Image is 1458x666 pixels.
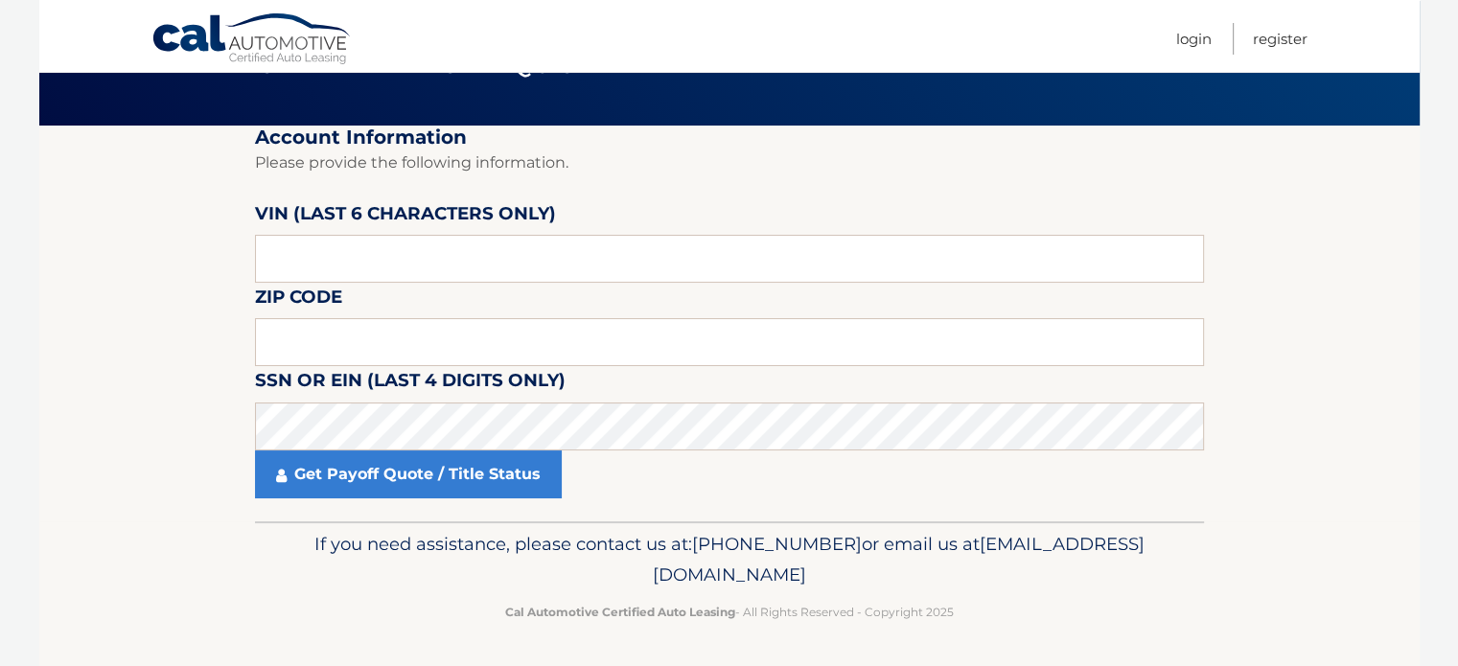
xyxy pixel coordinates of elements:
[151,12,353,68] a: Cal Automotive
[255,283,342,318] label: Zip Code
[267,529,1192,590] p: If you need assistance, please contact us at: or email us at
[1176,23,1212,55] a: Login
[1253,23,1308,55] a: Register
[255,366,566,402] label: SSN or EIN (last 4 digits only)
[505,605,735,619] strong: Cal Automotive Certified Auto Leasing
[267,602,1192,622] p: - All Rights Reserved - Copyright 2025
[692,533,862,555] span: [PHONE_NUMBER]
[255,149,1204,176] p: Please provide the following information.
[255,199,556,235] label: VIN (last 6 characters only)
[255,126,1204,149] h2: Account Information
[255,450,562,498] a: Get Payoff Quote / Title Status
